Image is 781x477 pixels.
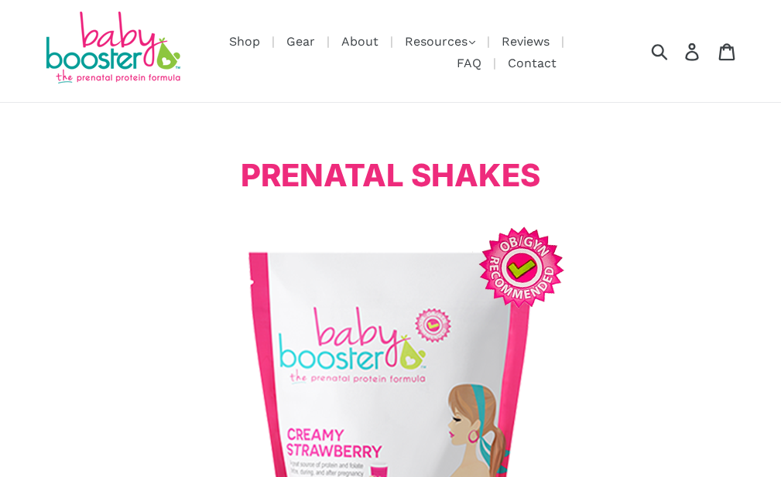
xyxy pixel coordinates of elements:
[494,32,557,51] a: Reviews
[241,156,540,194] span: Prenatal Shakes
[500,53,564,73] a: Contact
[334,32,386,51] a: About
[221,32,268,51] a: Shop
[656,34,699,68] input: Search
[43,12,182,87] img: Baby Booster Prenatal Protein Supplements
[449,53,489,73] a: FAQ
[397,30,483,53] button: Resources
[279,32,323,51] a: Gear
